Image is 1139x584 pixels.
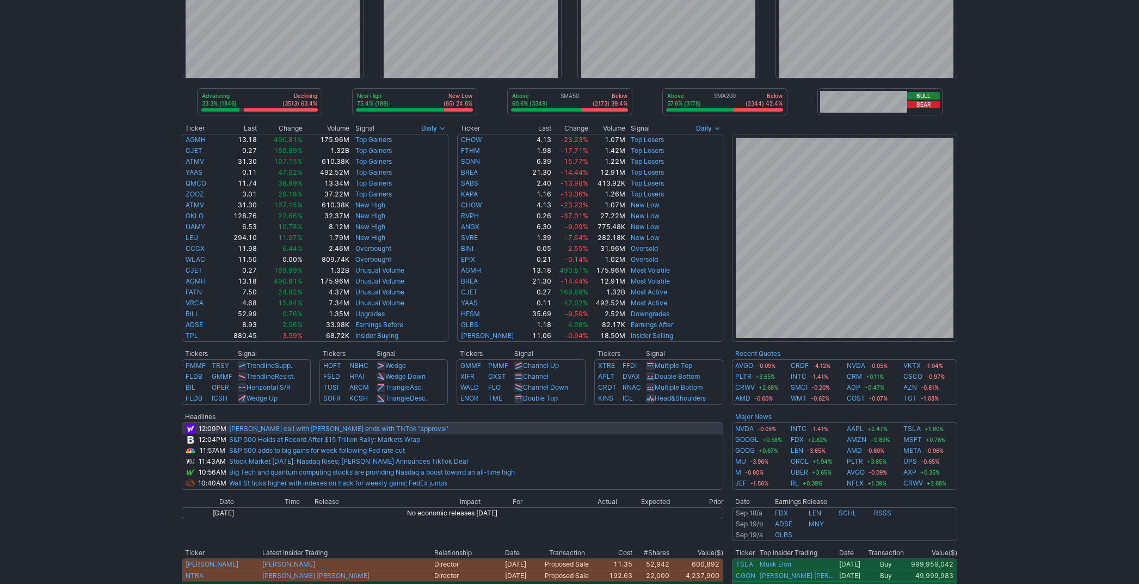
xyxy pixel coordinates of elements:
[186,310,199,318] a: BILL
[655,394,706,402] a: Head&Shoulders
[461,331,514,340] a: [PERSON_NAME]
[589,211,626,222] td: 27.22M
[262,571,370,580] a: [PERSON_NAME] [PERSON_NAME]
[791,423,806,434] a: INTC
[561,146,588,155] span: -17.71%
[527,211,551,222] td: 0.26
[552,123,589,134] th: Change
[589,145,626,156] td: 1.42M
[655,361,692,370] a: Multiple Top
[523,361,559,370] a: Channel Up
[791,371,806,382] a: INTC
[735,360,753,371] a: AVGO
[631,201,660,209] a: New Low
[736,560,753,568] a: TSLA
[212,372,232,380] a: GMMF
[791,445,803,456] a: LEN
[186,331,198,340] a: TPL
[355,124,374,133] span: Signal
[274,136,303,144] span: 490.81%
[444,92,472,100] p: New Low
[589,134,626,145] td: 1.07M
[186,179,206,187] a: QMCO
[623,361,637,370] a: FFDI
[523,383,568,391] a: Channel Down
[746,92,783,100] p: Below
[278,212,303,220] span: 22.66%
[847,371,862,382] a: CRM
[229,468,515,476] a: Big Tech and quantum computing stocks are providing Nasdaq a boost toward an all-time high
[696,123,712,134] span: Daily
[247,361,292,370] a: TrendlineSupp.
[907,101,940,108] button: Bear
[461,299,478,307] a: YAAS
[461,244,473,253] a: BINI
[186,383,195,391] a: BIL
[357,100,389,107] p: 75.4% (199)
[418,123,448,134] button: Signals interval
[735,413,772,421] b: Major News
[589,167,626,178] td: 12.91M
[565,244,588,253] span: -2.55%
[220,134,257,145] td: 13.18
[527,178,551,189] td: 2.40
[461,179,478,187] a: SABS
[561,190,588,198] span: -13.06%
[220,254,257,265] td: 11.50
[631,331,673,340] a: Insider Selling
[523,372,549,380] a: Channel
[202,92,237,100] p: Advancing
[631,255,658,263] a: Oversold
[775,531,792,539] a: GLBS
[736,520,763,528] a: Sep 19/b
[220,232,257,243] td: 294.10
[874,509,891,517] a: RSSS
[349,394,368,402] a: KCSH
[186,394,202,402] a: FLDB
[355,233,385,242] a: New High
[186,168,202,176] a: YAAS
[461,212,479,220] a: RVPH
[355,321,403,329] a: Earnings Before
[186,571,204,580] a: NTRA
[735,371,752,382] a: PLTR
[527,156,551,167] td: 6.39
[247,383,291,391] a: Horizontal S/R
[349,361,368,370] a: NBHC
[631,179,664,187] a: Top Losers
[385,394,427,402] a: TriangleDesc.
[903,423,921,434] a: TSLA
[212,361,229,370] a: TRSY
[460,383,479,391] a: WALD
[461,255,475,263] a: EPIX
[631,168,664,176] a: Top Losers
[278,223,303,231] span: 10.78%
[303,123,350,134] th: Volume
[903,371,922,382] a: CSCO
[735,478,747,489] a: JEF
[229,446,405,454] a: S&P 500 adds to big gains for week following Fed rate cut
[791,478,799,489] a: RL
[355,168,392,176] a: Top Gainers
[278,233,303,242] span: 11.97%
[903,434,922,445] a: MSFT
[847,478,864,489] a: NFLX
[186,288,202,296] a: FATN
[527,145,551,156] td: 1.98
[186,212,204,220] a: OKLO
[349,372,364,380] a: HPAI
[775,509,788,517] a: FDX
[220,200,257,211] td: 31.30
[186,560,238,568] a: [PERSON_NAME]
[303,134,350,145] td: 175.96M
[527,134,551,145] td: 4.13
[303,232,350,243] td: 1.79M
[589,178,626,189] td: 413.92K
[247,394,278,402] a: Wedge Up
[736,531,763,539] a: Sep 19/a
[461,168,478,176] a: BREA
[565,223,588,231] span: -9.09%
[903,456,917,467] a: UPS
[274,201,303,209] span: 107.15%
[410,394,427,402] span: Desc.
